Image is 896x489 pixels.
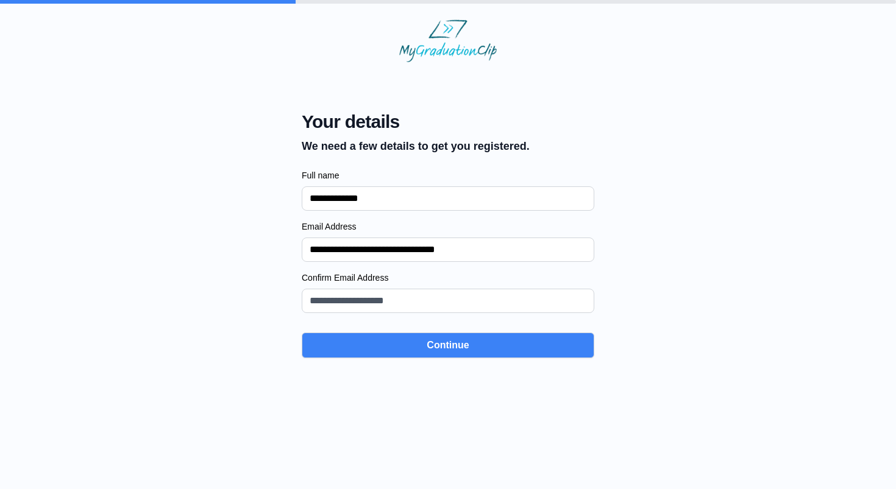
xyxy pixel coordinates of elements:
[399,19,497,62] img: MyGraduationClip
[302,138,530,155] p: We need a few details to get you registered.
[302,220,594,233] label: Email Address
[302,111,530,133] span: Your details
[302,169,594,181] label: Full name
[302,332,594,358] button: Continue
[302,272,594,284] label: Confirm Email Address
